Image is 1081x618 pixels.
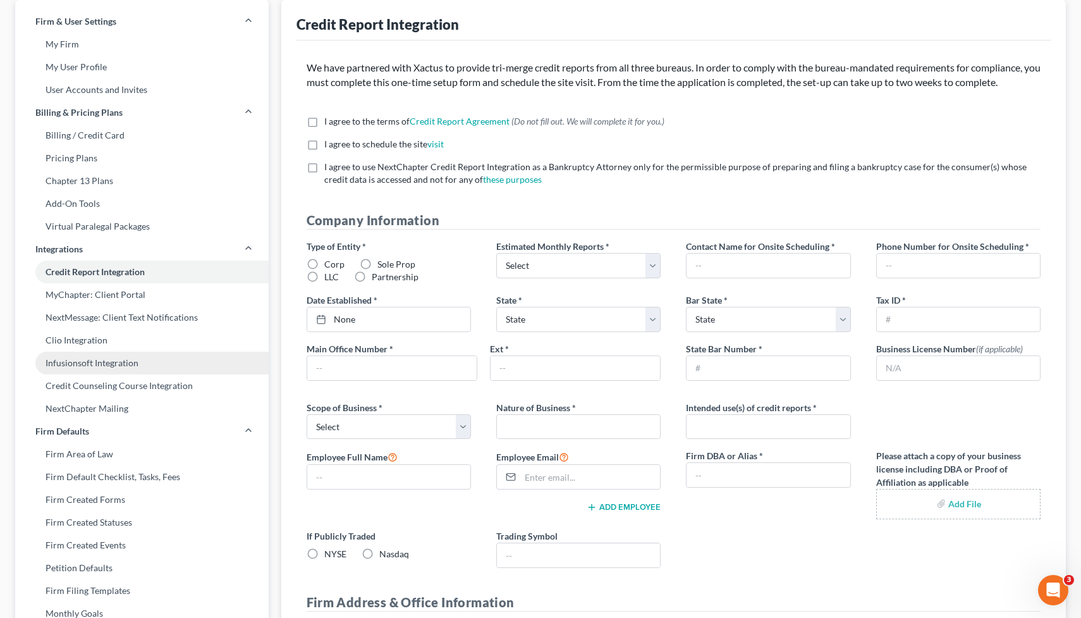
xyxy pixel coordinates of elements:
a: Credit Counseling Course Integration [15,374,269,397]
input: -- [497,543,660,567]
span: Estimated Monthly Reports [496,241,604,252]
input: -- [687,254,850,278]
button: Add Employee [587,502,661,512]
label: Trading Symbol [496,529,558,543]
a: Add-On Tools [15,192,269,215]
input: -- [877,254,1040,278]
span: State Bar Number [686,343,757,354]
span: (if applicable) [976,343,1023,354]
span: Corp [324,259,345,269]
label: Business License Number [876,342,1023,355]
a: Integrations [15,238,269,261]
input: # [687,356,850,380]
a: Firm Created Events [15,534,269,557]
input: N/A [877,356,1040,380]
a: Firm Defaults [15,420,269,443]
span: Type of Entity [307,241,360,252]
span: Intended use(s) of credit reports [686,402,811,413]
input: # [877,307,1040,331]
span: Ext [490,343,503,354]
label: Employee Full Name [307,449,398,464]
span: LLC [324,271,339,282]
a: Firm & User Settings [15,10,269,33]
a: Chapter 13 Plans [15,170,269,192]
input: Enter email... [520,465,660,489]
a: these purposes [483,174,542,185]
span: NYSE [324,548,346,559]
span: Firm Defaults [35,425,89,438]
span: Bar State [686,295,722,306]
a: Firm Default Checklist, Tasks, Fees [15,466,269,488]
div: Credit Report Integration [296,15,459,34]
a: None [307,307,470,331]
a: My User Profile [15,56,269,78]
a: Infusionsoft Integration [15,352,269,374]
h4: Company Information [307,211,1041,230]
span: Contact Name for Onsite Scheduling [686,241,829,252]
span: Billing & Pricing Plans [35,106,123,119]
a: Clio Integration [15,329,269,352]
span: Main Office Number [307,343,388,354]
a: User Accounts and Invites [15,78,269,101]
label: If Publicly Traded [307,529,471,543]
a: Firm Created Statuses [15,511,269,534]
a: Virtual Paralegal Packages [15,215,269,238]
a: Firm Area of Law [15,443,269,466]
input: -- [687,463,850,487]
a: Firm Filing Templates [15,579,269,602]
span: Scope of Business [307,402,377,413]
input: -- [307,465,470,489]
a: NextMessage: Client Text Notifications [15,306,269,329]
h4: Firm Address & Office Information [307,593,1041,612]
span: Firm & User Settings [35,15,116,28]
a: Firm Created Forms [15,488,269,511]
span: Firm DBA or Alias [686,450,757,461]
iframe: Intercom live chat [1038,575,1068,605]
a: Credit Report Agreement [410,116,510,127]
span: I agree to use NextChapter Credit Report Integration as a Bankruptcy Attorney only for the permis... [324,161,1027,185]
span: Sole Prop [377,259,415,269]
a: Petition Defaults [15,557,269,579]
label: Employee Email [496,449,569,464]
label: Please attach a copy of your business license including DBA or Proof of Affiliation as applicable [876,449,1041,489]
span: Partnership [372,271,418,282]
span: 3 [1064,575,1074,585]
a: Billing / Credit Card [15,124,269,147]
input: -- [307,356,477,380]
span: I agree to schedule the site [324,139,427,149]
span: I agree to the terms of [324,116,410,127]
a: Billing & Pricing Plans [15,101,269,124]
span: Nature of Business [496,402,570,413]
a: Pricing Plans [15,147,269,170]
a: MyChapter: Client Portal [15,283,269,306]
span: Date Established [307,295,372,306]
a: visit [427,139,444,149]
a: Credit Report Integration [15,261,269,283]
span: Tax ID [876,295,900,306]
span: (Do not fill out. We will complete it for you.) [511,116,664,127]
p: We have partnered with Xactus to provide tri-merge credit reports from all three bureaus. In orde... [307,61,1041,90]
a: My Firm [15,33,269,56]
span: Nasdaq [379,548,409,559]
span: Integrations [35,243,83,256]
a: NextChapter Mailing [15,397,269,420]
span: State [496,295,516,306]
input: -- [491,356,660,380]
span: Phone Number for Onsite Scheduling [876,241,1023,252]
